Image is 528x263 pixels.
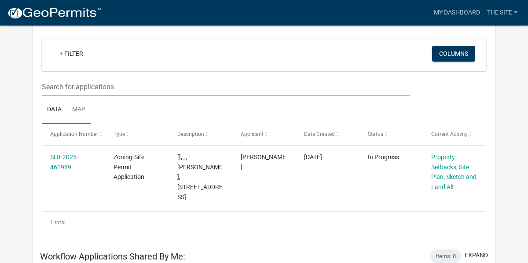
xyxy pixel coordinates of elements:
span: [], , , JOSEPHINE WYTASKE, 4449 Capstone Dr. [177,153,223,201]
span: Description [177,131,204,137]
span: 08/11/2025 [304,153,322,161]
a: + Filter [52,46,90,62]
a: Map [67,96,91,124]
datatable-header-cell: Applicant [232,124,296,145]
datatable-header-cell: Application Number [42,124,105,145]
input: Search for applications [42,78,410,96]
span: Status [368,131,383,137]
span: Type [114,131,125,137]
a: The Site [484,4,521,21]
a: My Dashboard [430,4,484,21]
span: In Progress [368,153,399,161]
span: Zoning-Site Permit Application [114,153,144,181]
div: collapse [33,23,495,242]
span: Current Activity [431,131,468,137]
datatable-header-cell: Current Activity [423,124,486,145]
div: 1 total [42,212,486,234]
button: expand [465,251,488,260]
a: SITE2025-461989 [50,153,78,171]
span: Robert Wytaske [241,153,286,171]
datatable-header-cell: Type [105,124,169,145]
a: Property Setbacks, Site Plan, Sketch and Land Alt [431,153,477,190]
a: Data [42,96,67,124]
span: Application Number [50,131,98,137]
datatable-header-cell: Date Created [296,124,359,145]
span: Date Created [304,131,335,137]
datatable-header-cell: Status [359,124,422,145]
h5: Workflow Applications Shared By Me: [40,251,185,262]
button: Columns [432,46,475,62]
span: Applicant [241,131,264,137]
datatable-header-cell: Description [169,124,232,145]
